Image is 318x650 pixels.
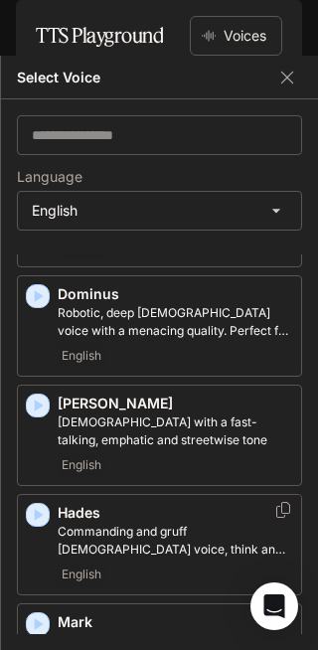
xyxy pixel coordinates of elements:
p: Dominus [58,284,293,304]
h1: TTS Playground [36,16,163,56]
p: Language [17,170,82,184]
button: open drawer [15,10,51,46]
button: Voices [190,16,282,56]
span: English [58,344,105,368]
p: Robotic, deep male voice with a menacing quality. Perfect for villains [58,304,293,340]
div: English [18,192,301,230]
div: Open Intercom Messenger [250,582,298,630]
